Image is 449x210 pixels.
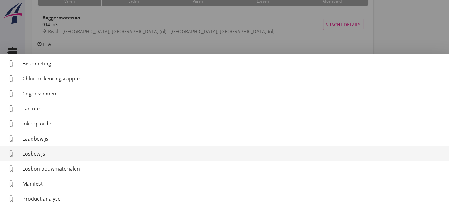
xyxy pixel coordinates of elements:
[22,75,444,82] div: Chloride keuringsrapport
[6,194,16,204] i: attach_file
[6,104,16,114] i: attach_file
[22,120,444,127] div: Inkoop order
[6,89,16,99] i: attach_file
[6,179,16,189] i: attach_file
[22,150,444,157] div: Losbewijs
[6,134,16,144] i: attach_file
[22,180,444,187] div: Manifest
[6,119,16,129] i: attach_file
[22,90,444,97] div: Cognossement
[6,164,16,174] i: attach_file
[6,74,16,84] i: attach_file
[6,59,16,69] i: attach_file
[22,165,444,172] div: Losbon bouwmaterialen
[22,105,444,112] div: Factuur
[22,195,444,202] div: Product analyse
[22,135,444,142] div: Laadbewijs
[22,60,444,67] div: Beunmeting
[6,149,16,159] i: attach_file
